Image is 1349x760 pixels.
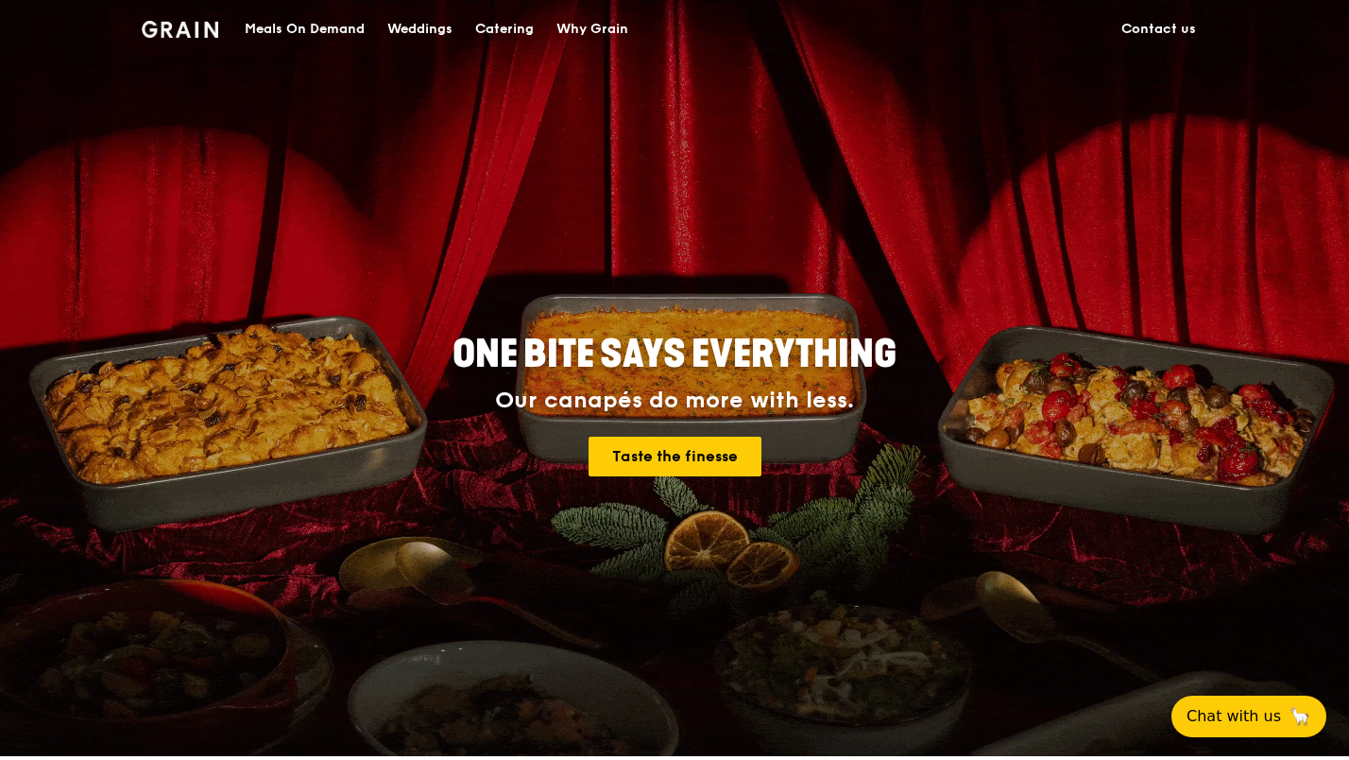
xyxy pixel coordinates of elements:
[464,1,545,58] a: Catering
[545,1,640,58] a: Why Grain
[142,21,218,38] img: Grain
[475,1,534,58] div: Catering
[453,332,896,377] span: ONE BITE SAYS EVERYTHING
[589,437,761,476] a: Taste the finesse
[1110,1,1207,58] a: Contact us
[245,1,365,58] div: Meals On Demand
[334,388,1015,414] div: Our canapés do more with less.
[387,1,453,58] div: Weddings
[376,1,464,58] a: Weddings
[556,1,628,58] div: Why Grain
[1289,705,1311,728] span: 🦙
[1171,696,1326,737] button: Chat with us🦙
[1187,705,1281,728] span: Chat with us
